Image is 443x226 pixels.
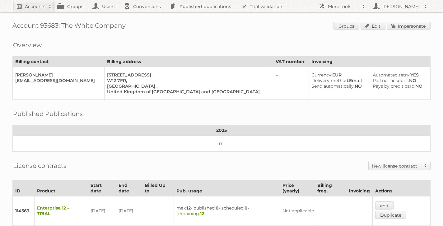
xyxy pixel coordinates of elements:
a: Duplicate [375,211,406,219]
td: Enterprise 12 - TRIAL [35,196,88,225]
strong: 12 [187,205,191,211]
h1: Account 93683: The White Company [12,22,431,31]
h2: [PERSON_NAME] [381,3,421,10]
td: Not applicable. [280,196,373,225]
td: 0 [13,136,431,152]
h2: Published Publications [13,109,83,118]
th: Billing freq. [315,180,346,196]
div: [EMAIL_ADDRESS][DOMAIN_NAME] [15,78,99,83]
th: Price (yearly) [280,180,315,196]
strong: 0 [216,205,219,211]
strong: 0 [245,205,248,211]
th: Invoicing [346,180,372,196]
td: max: - published: - scheduled: - [174,196,280,225]
div: EUR [311,72,365,78]
th: ID [13,180,35,196]
td: [DATE] [116,196,142,225]
span: Delivery method: [311,78,349,83]
span: Currency: [311,72,332,78]
th: End date [116,180,142,196]
div: [PERSON_NAME] [15,72,99,78]
div: [STREET_ADDRESS] , [107,72,268,78]
span: Pays by credit card: [373,83,415,89]
th: Pub. usage [174,180,280,196]
td: 114563 [13,196,35,225]
th: Billing address [105,56,273,67]
h2: New license contract [372,163,421,169]
div: NO [373,78,425,83]
span: Send automatically: [311,83,355,89]
a: Groups [333,22,359,30]
div: [GEOGRAPHIC_DATA] , [107,83,268,89]
th: VAT number [273,56,309,67]
h2: More tools [328,3,359,10]
a: Impersonate [387,22,431,30]
th: 2025 [13,125,431,136]
div: United Kingdom of [GEOGRAPHIC_DATA] and [GEOGRAPHIC_DATA] [107,89,268,95]
th: Invoicing [309,56,431,67]
strong: 12 [200,211,204,216]
h2: Overview [13,40,42,50]
span: Toggle [421,161,430,170]
div: NO [373,83,425,89]
span: Partner account: [373,78,409,83]
td: – [273,67,309,100]
h2: License contracts [13,161,67,170]
a: Edit [361,22,385,30]
th: Billed Up to [142,180,174,196]
div: W12 7FR, [107,78,268,83]
th: Product [35,180,88,196]
td: [DATE] [88,196,116,225]
span: Automated retry: [373,72,410,78]
h2: Accounts [25,3,45,10]
th: Actions [372,180,430,196]
th: Start date [88,180,116,196]
div: Email [311,78,365,83]
div: YES [373,72,425,78]
th: Billing contact [13,56,105,67]
a: New license contract [369,161,430,170]
div: NO [311,83,365,89]
span: remaining: [176,211,204,216]
a: edit [375,201,394,210]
